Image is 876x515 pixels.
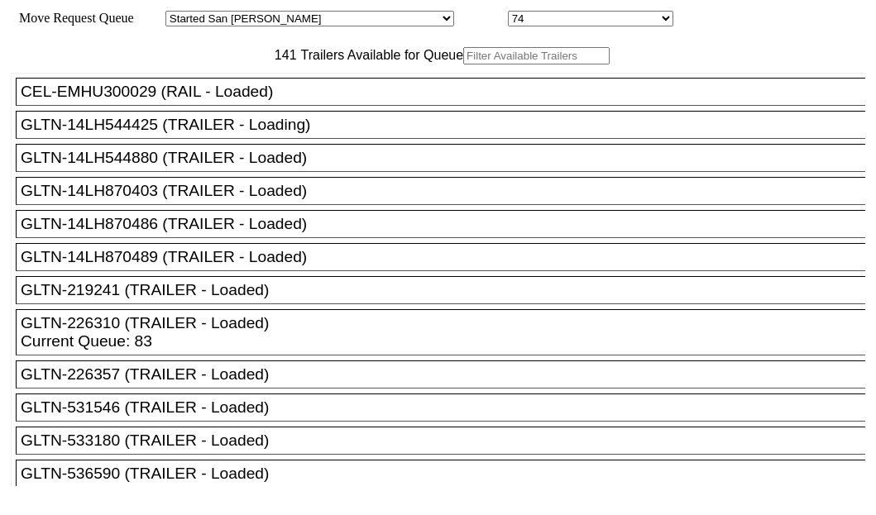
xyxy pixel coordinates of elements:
div: GLTN-14LH544425 (TRAILER - Loading) [21,116,875,134]
div: GLTN-531546 (TRAILER - Loaded) [21,398,875,417]
div: GLTN-14LH870489 (TRAILER - Loaded) [21,248,875,266]
span: Move Request Queue [11,11,134,25]
div: GLTN-533180 (TRAILER - Loaded) [21,432,875,450]
div: GLTN-14LH544880 (TRAILER - Loaded) [21,149,875,167]
div: GLTN-226357 (TRAILER - Loaded) [21,365,875,384]
div: CEL-EMHU300029 (RAIL - Loaded) [21,83,875,101]
div: GLTN-536590 (TRAILER - Loaded) [21,465,875,483]
div: GLTN-14LH870403 (TRAILER - Loaded) [21,182,875,200]
div: GLTN-219241 (TRAILER - Loaded) [21,281,875,299]
span: Area [136,11,162,25]
div: GLTN-14LH870486 (TRAILER - Loaded) [21,215,875,233]
div: GLTN-226310 (TRAILER - Loaded) [21,314,875,332]
span: Location [457,11,505,25]
input: Filter Available Trailers [463,47,610,64]
span: Trailers Available for Queue [297,48,464,62]
span: 141 [266,48,297,62]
